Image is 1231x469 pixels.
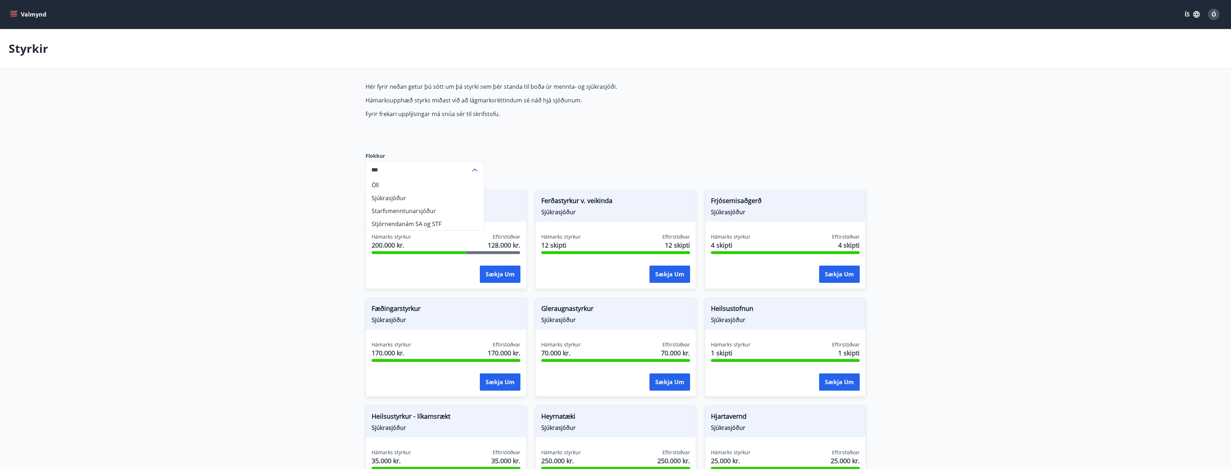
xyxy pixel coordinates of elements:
span: 200.000 kr. [372,240,411,250]
span: 1 skipti [838,348,860,358]
span: 250.000 kr. [657,456,690,465]
span: 35.000 kr. [491,456,520,465]
span: 170.000 kr. [372,348,411,358]
span: Eftirstöðvar [493,341,520,348]
span: 35.000 kr. [372,456,411,465]
span: Sjúkrasjóður [372,316,520,324]
label: Flokkur [366,152,484,160]
span: Heyrnatæki [541,411,690,424]
li: Öll [366,179,484,192]
span: 4 skipti [711,240,750,250]
span: Hámarks styrkur [541,341,581,348]
span: Sjúkrasjóður [541,208,690,216]
button: Sækja um [819,373,860,391]
span: Hámarks styrkur [541,233,581,240]
span: Sjúkrasjóður [711,316,860,324]
span: Eftirstöðvar [832,233,860,240]
button: menu [9,8,49,21]
span: 25.000 kr. [711,456,750,465]
li: Stjórnendanám SA og STF [366,217,484,230]
span: Eftirstöðvar [832,341,860,348]
p: Fyrir frekari upplýsingar má snúa sér til skrifstofu. [366,110,705,118]
button: Sækja um [649,266,690,283]
button: Ó [1205,6,1222,23]
span: Sjúkrasjóður [541,424,690,432]
span: Eftirstöðvar [493,233,520,240]
span: Hámarks styrkur [711,233,750,240]
span: Hjartavernd [711,411,860,424]
span: 12 skipti [665,240,690,250]
span: Eftirstöðvar [662,233,690,240]
span: 4 skipti [838,240,860,250]
span: Heilsustofnun [711,304,860,316]
span: Hámarks styrkur [541,449,581,456]
span: Hámarks styrkur [711,449,750,456]
button: Sækja um [480,266,520,283]
span: Sjúkrasjóður [541,316,690,324]
span: Fæðingarstyrkur [372,304,520,316]
p: Styrkir [9,41,48,56]
button: Sækja um [480,373,520,391]
span: Hámarks styrkur [372,233,411,240]
span: Eftirstöðvar [662,341,690,348]
button: Sækja um [649,373,690,391]
span: Sjúkrasjóður [711,424,860,432]
span: 70.000 kr. [541,348,581,358]
span: Sjúkrasjóður [711,208,860,216]
button: Sækja um [819,266,860,283]
span: 128.000 kr. [488,240,520,250]
span: 25.000 kr. [831,456,860,465]
span: Ó [1212,10,1216,18]
span: 70.000 kr. [661,348,690,358]
span: Hámarks styrkur [372,341,411,348]
li: Starfsmenntunarsjóður [366,204,484,217]
span: 170.000 kr. [488,348,520,358]
span: Hámarks styrkur [372,449,411,456]
button: ÍS [1181,8,1204,21]
span: 1 skipti [711,348,750,358]
span: Eftirstöðvar [662,449,690,456]
span: 250.000 kr. [541,456,581,465]
p: Hámarksupphæð styrks miðast við að lágmarksréttindum sé náð hjá sjóðunum. [366,96,705,104]
li: Sjúkrasjóður [366,192,484,204]
span: 12 skipti [541,240,581,250]
span: Ferðastyrkur v. veikinda [541,196,690,208]
span: Heilsustyrkur - líkamsrækt [372,411,520,424]
span: Eftirstöðvar [832,449,860,456]
span: Gleraugnastyrkur [541,304,690,316]
span: Frjósemisaðgerð [711,196,860,208]
span: Eftirstöðvar [493,449,520,456]
p: Hér fyrir neðan getur þú sótt um þá styrki sem þér standa til boða úr mennta- og sjúkrasjóði. [366,83,705,91]
span: Hámarks styrkur [711,341,750,348]
span: Sjúkrasjóður [372,424,520,432]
